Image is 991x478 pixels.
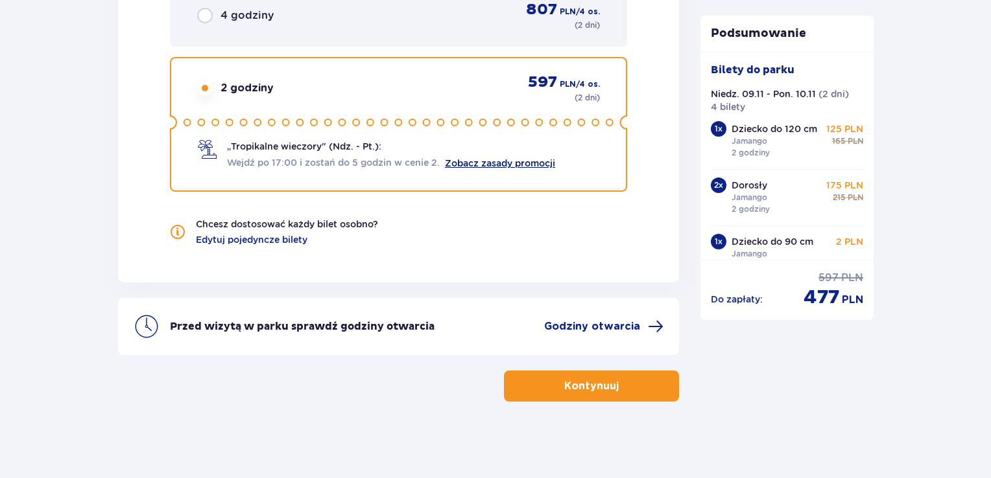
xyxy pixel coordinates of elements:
p: Bilety do parku [711,63,794,77]
div: 1 x [711,234,726,249]
span: 215 [833,192,845,203]
p: Kontynuuj [564,379,619,393]
span: 2 godziny [221,81,274,95]
span: Godziny otwarcia [544,319,640,334]
span: / 4 os. [576,6,600,17]
button: Kontynuuj [504,370,679,402]
span: PLN [560,78,576,90]
span: 4 godziny [221,8,274,23]
p: ( 2 dni ) [575,19,600,31]
p: 2 godziny [732,203,770,215]
span: 597 [528,73,557,92]
p: Podsumowanie [700,26,874,41]
span: „Tropikalne wieczory" (Ndz. - Pt.): [227,140,381,153]
span: 597 [818,271,839,285]
p: Jamango [732,248,767,260]
p: Jamango [732,192,767,203]
p: Do zapłaty : [711,293,763,306]
span: PLN [560,6,576,17]
p: Przed wizytą w parku sprawdź godziny otwarcia [170,319,435,334]
span: 165 [832,135,845,147]
p: 2 godziny [732,147,770,159]
span: PLN [842,293,863,307]
span: PLN [848,192,863,203]
a: Godziny otwarcia [544,319,663,334]
p: 4 bilety [711,100,745,113]
span: 477 [804,285,839,310]
span: PLN [848,135,863,147]
p: 175 PLN [826,179,863,192]
span: / 4 os. [576,78,600,90]
p: ( 2 dni ) [818,87,849,100]
p: Niedz. 09.11 - Pon. 10.11 [711,87,816,100]
p: 125 PLN [826,122,863,135]
a: Edytuj pojedyncze bilety [196,233,307,246]
div: 1 x [711,121,726,137]
p: Jamango [732,135,767,147]
p: Dziecko do 120 cm [732,122,817,135]
span: Wejdź po 17:00 i zostań do 5 godzin w cenie 2. [227,156,440,169]
p: Dziecko do 90 cm [732,235,813,248]
a: Zobacz zasady promocji [445,158,555,168]
span: PLN [841,271,863,285]
p: 2 PLN [836,235,863,248]
div: 2 x [711,177,726,193]
p: Dorosły [732,179,767,192]
p: ( 2 dni ) [575,92,600,104]
p: Chcesz dostosować każdy bilet osobno? [196,218,378,231]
